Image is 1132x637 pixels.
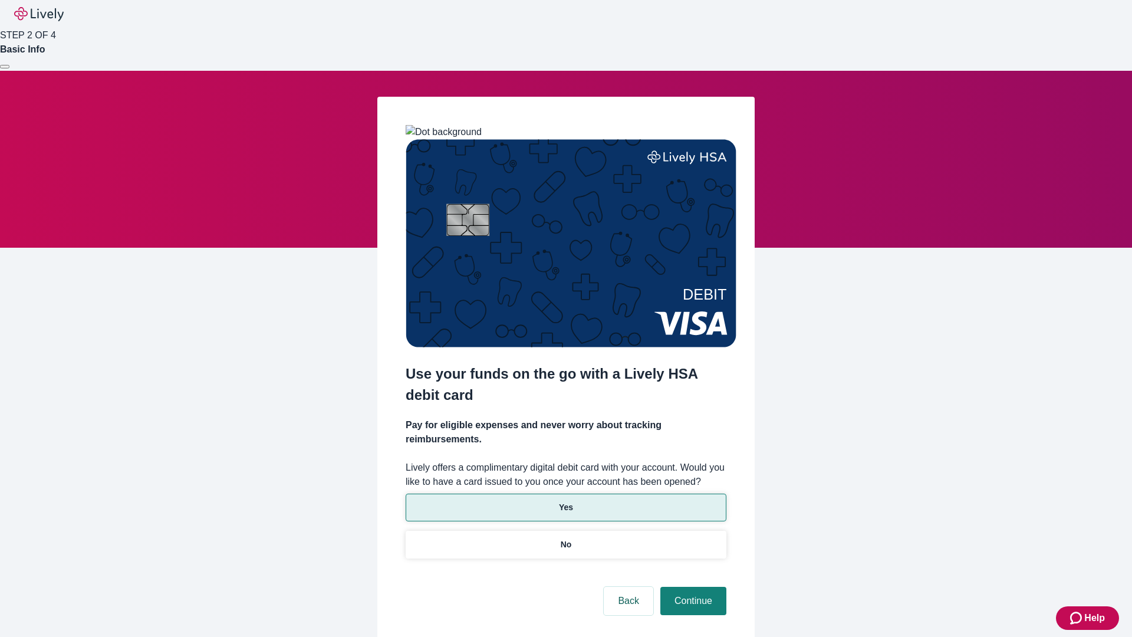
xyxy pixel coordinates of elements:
[1084,611,1105,625] span: Help
[406,531,726,559] button: No
[406,494,726,521] button: Yes
[406,418,726,446] h4: Pay for eligible expenses and never worry about tracking reimbursements.
[14,7,64,21] img: Lively
[406,363,726,406] h2: Use your funds on the go with a Lively HSA debit card
[604,587,653,615] button: Back
[559,501,573,514] p: Yes
[561,539,572,551] p: No
[406,461,726,489] label: Lively offers a complimentary digital debit card with your account. Would you like to have a card...
[406,125,482,139] img: Dot background
[406,139,736,347] img: Debit card
[660,587,726,615] button: Continue
[1056,606,1119,630] button: Zendesk support iconHelp
[1070,611,1084,625] svg: Zendesk support icon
